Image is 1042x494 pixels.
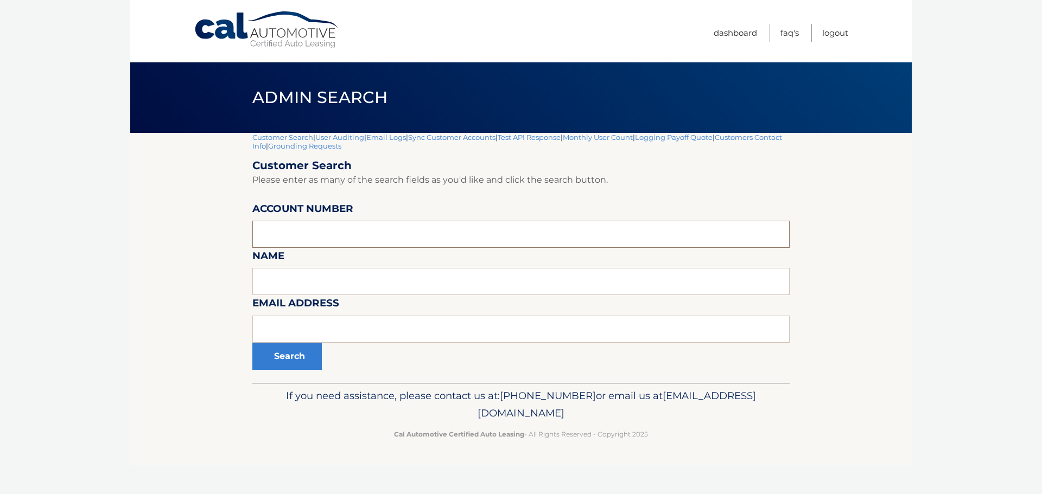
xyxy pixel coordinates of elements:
[822,24,848,42] a: Logout
[780,24,799,42] a: FAQ's
[259,428,783,440] p: - All Rights Reserved - Copyright 2025
[252,248,284,268] label: Name
[252,201,353,221] label: Account Number
[394,430,524,438] strong: Cal Automotive Certified Auto Leasing
[252,133,790,383] div: | | | | | | | |
[252,172,790,188] p: Please enter as many of the search fields as you'd like and click the search button.
[366,133,406,142] a: Email Logs
[252,133,313,142] a: Customer Search
[252,87,387,107] span: Admin Search
[498,133,561,142] a: Test API Response
[714,24,757,42] a: Dashboard
[194,11,340,49] a: Cal Automotive
[408,133,495,142] a: Sync Customer Accounts
[259,387,783,422] p: If you need assistance, please contact us at: or email us at
[315,133,364,142] a: User Auditing
[563,133,633,142] a: Monthly User Count
[500,389,596,402] span: [PHONE_NUMBER]
[268,142,341,150] a: Grounding Requests
[635,133,713,142] a: Logging Payoff Quote
[252,343,322,370] button: Search
[252,295,339,315] label: Email Address
[252,133,782,150] a: Customers Contact Info
[252,159,790,172] h2: Customer Search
